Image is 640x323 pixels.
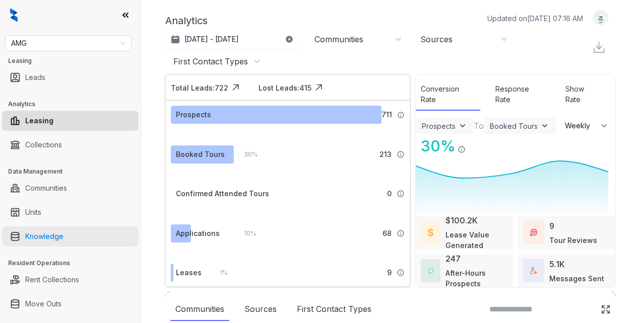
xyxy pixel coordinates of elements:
[601,304,611,314] img: Click Icon
[171,83,228,93] div: Total Leads: 722
[173,56,248,67] div: First Contact Types
[25,178,67,198] a: Communities
[428,268,433,274] img: AfterHoursConversations
[540,121,550,131] img: ViewFilterArrow
[397,229,405,237] img: Info
[25,135,62,155] a: Collections
[487,13,583,24] p: Updated on [DATE] 07:16 AM
[228,80,243,95] img: Click Icon
[292,298,376,321] div: First Contact Types
[2,226,139,247] li: Knowledge
[25,294,61,314] a: Move Outs
[381,109,392,120] span: 711
[25,270,79,290] a: Rent Collections
[560,78,605,111] div: Show Rate
[530,229,537,236] img: TourReviews
[234,149,258,160] div: 30 %
[8,100,141,109] h3: Analytics
[445,253,461,265] div: 247
[2,202,139,222] li: Units
[397,269,405,277] img: Info
[565,121,596,131] span: Weekly
[239,298,282,321] div: Sources
[397,150,405,158] img: Info
[466,136,481,151] img: Click Icon
[422,122,456,130] div: Prospects
[530,267,537,274] img: TotalFum
[8,167,141,176] h3: Data Management
[184,34,239,44] p: [DATE] - [DATE]
[11,36,125,51] span: AMG
[382,228,392,239] span: 68
[445,268,508,289] div: After-Hours Prospects
[580,305,588,313] img: SearchIcon
[490,122,538,130] div: Booked Tours
[2,294,139,314] li: Move Outs
[592,40,606,54] img: Download
[176,149,225,160] div: Booked Tours
[549,273,604,284] div: Messages Sent
[170,298,229,321] div: Communities
[314,34,363,45] div: Communities
[387,267,392,278] span: 9
[428,228,433,237] img: LeaseValue
[25,226,63,247] a: Knowledge
[8,259,141,268] h3: Resident Operations
[549,258,565,270] div: 5.1K
[379,149,392,160] span: 213
[311,80,327,95] img: Click Icon
[458,145,466,153] img: Info
[2,270,139,290] li: Rent Collections
[594,13,608,23] img: UserAvatar
[2,67,139,88] li: Leads
[458,121,468,131] img: ViewFilterArrow
[549,220,554,232] div: 9
[445,214,478,226] div: $100.2K
[559,117,615,135] button: Weekly
[259,83,311,93] div: Lost Leads: 415
[25,202,41,222] a: Units
[416,78,480,111] div: Conversion Rate
[176,267,202,278] div: Leases
[445,229,508,251] div: Lease Value Generated
[25,67,45,88] a: Leads
[416,135,456,157] div: 30 %
[10,8,18,22] img: logo
[490,78,550,111] div: Response Rate
[397,190,405,198] img: Info
[474,120,484,132] div: To
[165,13,208,28] p: Analytics
[176,188,269,199] div: Confirmed Attended Tours
[8,56,141,65] h3: Leasing
[234,228,256,239] div: 10 %
[397,111,405,119] img: Info
[2,111,139,131] li: Leasing
[176,228,220,239] div: Applications
[2,135,139,155] li: Collections
[420,34,453,45] div: Sources
[25,111,53,131] a: Leasing
[210,267,228,278] div: 1 %
[387,188,392,199] span: 0
[176,109,211,120] div: Prospects
[549,235,597,246] div: Tour Reviews
[2,178,139,198] li: Communities
[165,30,301,48] button: [DATE] - [DATE]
